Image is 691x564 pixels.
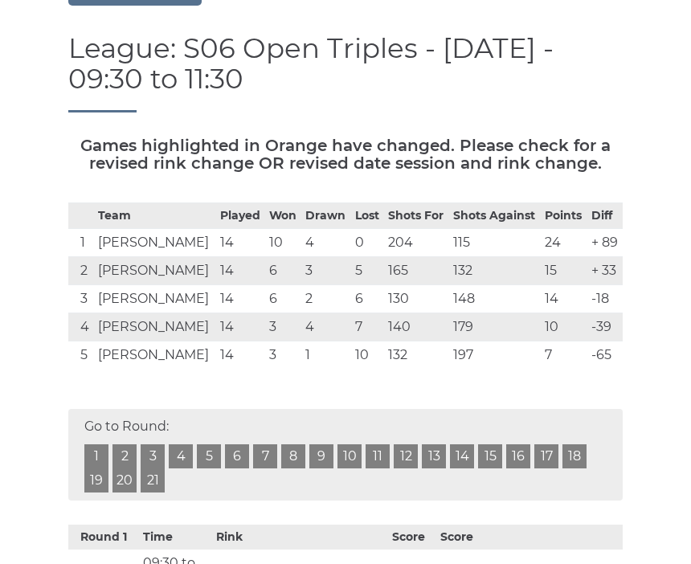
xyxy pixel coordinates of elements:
td: 3 [265,342,301,370]
td: 2 [68,258,94,286]
a: 10 [337,445,362,469]
th: Team [94,204,216,230]
td: 14 [541,286,587,314]
th: Won [265,204,301,230]
td: + 89 [587,230,623,258]
td: [PERSON_NAME] [94,286,216,314]
td: 197 [449,342,542,370]
th: Lost [351,204,384,230]
td: 148 [449,286,542,314]
a: 1 [84,445,108,469]
td: -65 [587,342,623,370]
td: 14 [216,342,266,370]
a: 9 [309,445,333,469]
th: Drawn [301,204,351,230]
td: 3 [68,286,94,314]
td: 140 [384,314,449,342]
a: 6 [225,445,249,469]
a: 3 [141,445,165,469]
td: 3 [265,314,301,342]
th: Round 1 [68,525,139,550]
a: 15 [478,445,502,469]
th: Diff [587,204,623,230]
th: Rink [209,525,249,550]
td: 132 [449,258,542,286]
td: 5 [351,258,384,286]
a: 18 [562,445,587,469]
a: 16 [506,445,530,469]
td: -39 [587,314,623,342]
td: 7 [351,314,384,342]
td: 15 [541,258,587,286]
td: 10 [351,342,384,370]
td: 115 [449,230,542,258]
td: 2 [301,286,351,314]
div: Go to Round: [68,410,623,501]
th: Time [139,525,210,550]
a: 14 [450,445,474,469]
td: 4 [301,230,351,258]
a: 17 [534,445,558,469]
td: + 33 [587,258,623,286]
th: Played [216,204,266,230]
td: 14 [216,230,266,258]
td: 1 [68,230,94,258]
td: [PERSON_NAME] [94,342,216,370]
th: Shots For [384,204,449,230]
a: 20 [112,469,137,493]
td: [PERSON_NAME] [94,314,216,342]
td: 10 [541,314,587,342]
td: 14 [216,286,266,314]
td: [PERSON_NAME] [94,258,216,286]
td: 132 [384,342,449,370]
td: 130 [384,286,449,314]
td: 6 [265,286,301,314]
td: 10 [265,230,301,258]
td: 6 [351,286,384,314]
td: [PERSON_NAME] [94,230,216,258]
td: 7 [541,342,587,370]
td: -18 [587,286,623,314]
a: 12 [394,445,418,469]
th: Score [436,525,485,550]
a: 4 [169,445,193,469]
th: Shots Against [449,204,542,230]
td: 6 [265,258,301,286]
td: 165 [384,258,449,286]
th: Score [388,525,436,550]
a: 7 [253,445,277,469]
td: 3 [301,258,351,286]
td: 0 [351,230,384,258]
td: 14 [216,258,266,286]
a: 21 [141,469,165,493]
a: 11 [366,445,390,469]
a: 8 [281,445,305,469]
h1: League: S06 Open Triples - [DATE] - 09:30 to 11:30 [68,35,623,113]
a: 2 [112,445,137,469]
a: 5 [197,445,221,469]
td: 24 [541,230,587,258]
th: Points [541,204,587,230]
a: 13 [422,445,446,469]
td: 179 [449,314,542,342]
td: 1 [301,342,351,370]
td: 4 [68,314,94,342]
a: 19 [84,469,108,493]
td: 14 [216,314,266,342]
td: 4 [301,314,351,342]
h5: Games highlighted in Orange have changed. Please check for a revised rink change OR revised date ... [68,137,623,173]
td: 204 [384,230,449,258]
td: 5 [68,342,94,370]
